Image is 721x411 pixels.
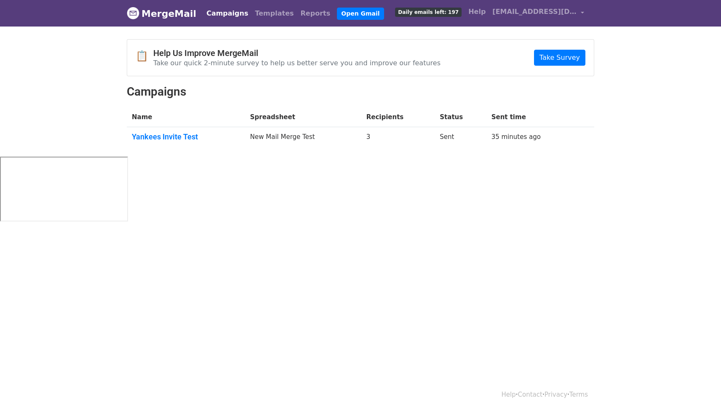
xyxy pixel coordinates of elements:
a: Take Survey [534,50,585,66]
a: Campaigns [203,5,251,22]
span: [EMAIL_ADDRESS][DOMAIN_NAME] [492,7,577,17]
th: Sent time [486,107,579,127]
th: Spreadsheet [245,107,361,127]
a: Daily emails left: 197 [392,3,465,20]
span: 📋 [136,50,153,62]
img: MergeMail logo [127,7,139,19]
a: 35 minutes ago [491,133,541,141]
a: Reports [297,5,334,22]
a: Help [465,3,489,20]
a: Privacy [545,391,567,398]
td: 3 [361,127,435,150]
a: Open Gmail [337,8,384,20]
p: Take our quick 2-minute survey to help us better serve you and improve our features [153,59,441,67]
a: Help [502,391,516,398]
span: Daily emails left: 197 [395,8,462,17]
td: Sent [435,127,486,150]
th: Name [127,107,245,127]
h2: Campaigns [127,85,594,99]
a: [EMAIL_ADDRESS][DOMAIN_NAME] [489,3,587,23]
th: Status [435,107,486,127]
a: Yankees Invite Test [132,132,240,141]
a: Templates [251,5,297,22]
td: New Mail Merge Test [245,127,361,150]
h4: Help Us Improve MergeMail [153,48,441,58]
th: Recipients [361,107,435,127]
a: Contact [518,391,542,398]
a: Terms [569,391,588,398]
a: MergeMail [127,5,196,22]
